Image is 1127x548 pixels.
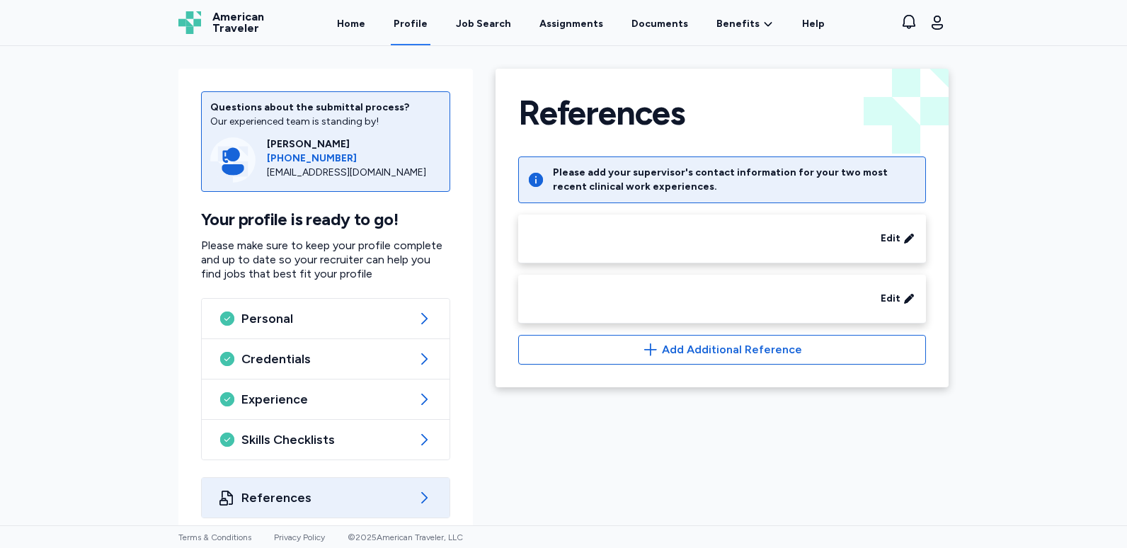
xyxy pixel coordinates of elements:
span: Benefits [716,17,760,31]
h1: References [518,91,685,134]
img: Consultant [210,137,256,183]
a: Profile [391,1,430,45]
div: [EMAIL_ADDRESS][DOMAIN_NAME] [267,166,441,180]
a: Privacy Policy [274,532,325,542]
a: [PHONE_NUMBER] [267,152,441,166]
a: Benefits [716,17,774,31]
div: Job Search [456,17,511,31]
button: Add Additional Reference [518,335,926,365]
div: Please add your supervisor's contact information for your two most recent clinical work experiences. [553,166,917,194]
img: Logo [178,11,201,34]
span: Edit [881,292,900,306]
span: Experience [241,391,410,408]
span: Credentials [241,350,410,367]
span: © 2025 American Traveler, LLC [348,532,463,542]
span: Edit [881,232,900,246]
div: Edit [518,275,926,324]
div: Questions about the submittal process? [210,101,441,115]
span: American Traveler [212,11,264,34]
div: Edit [518,215,926,263]
a: Terms & Conditions [178,532,251,542]
span: Skills Checklists [241,431,410,448]
span: References [241,489,410,506]
span: Add Additional Reference [662,341,802,358]
div: [PERSON_NAME] [267,137,441,152]
h1: Your profile is ready to go! [201,209,450,230]
span: Personal [241,310,410,327]
div: Our experienced team is standing by! [210,115,441,129]
p: Please make sure to keep your profile complete and up to date so your recruiter can help you find... [201,239,450,281]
